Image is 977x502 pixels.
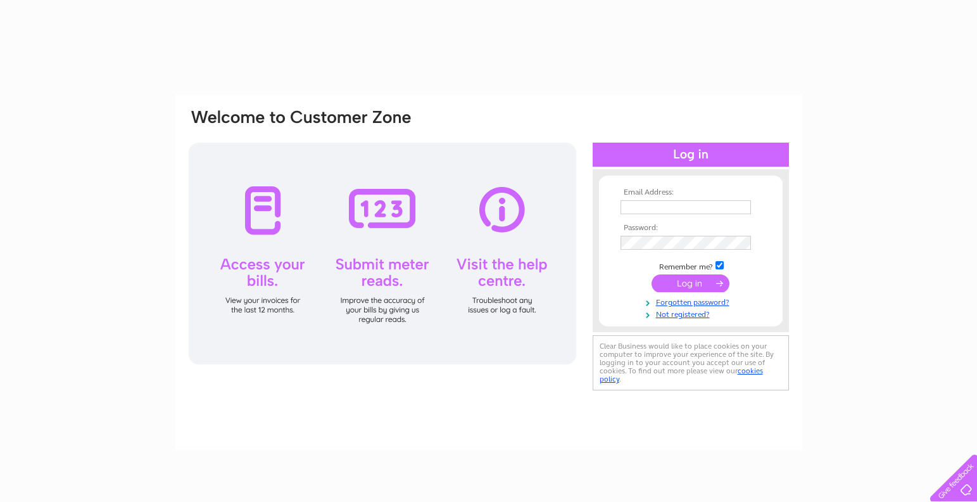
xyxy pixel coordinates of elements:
a: Forgotten password? [621,295,764,307]
th: Email Address: [617,188,764,197]
th: Password: [617,224,764,233]
a: Not registered? [621,307,764,319]
a: cookies policy [600,366,763,383]
input: Submit [652,274,729,292]
td: Remember me? [617,259,764,272]
div: Clear Business would like to place cookies on your computer to improve your experience of the sit... [593,335,789,390]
